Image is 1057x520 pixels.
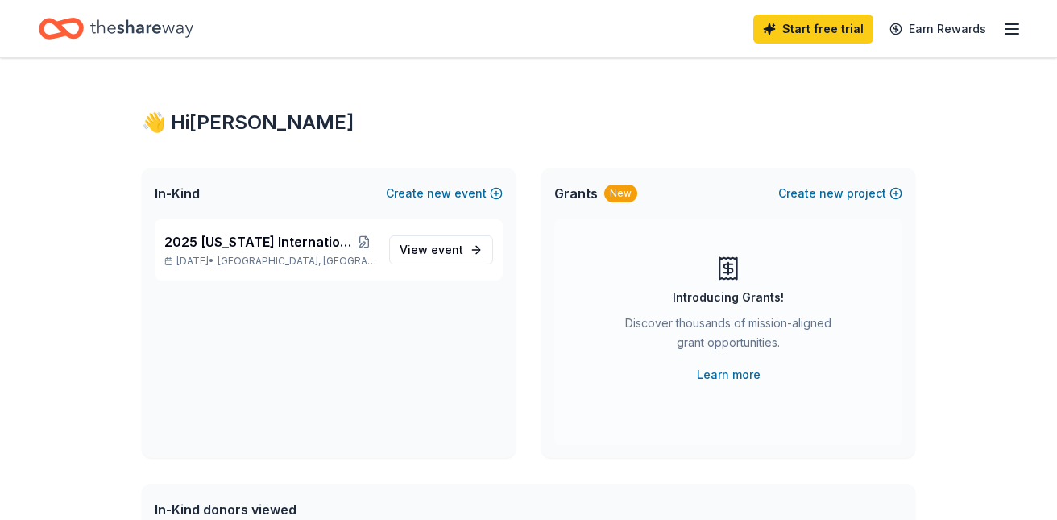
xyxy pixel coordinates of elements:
span: event [431,243,463,256]
div: 👋 Hi [PERSON_NAME] [142,110,915,135]
div: New [604,185,637,202]
a: Start free trial [753,15,873,44]
span: View [400,240,463,260]
a: View event [389,235,493,264]
span: [GEOGRAPHIC_DATA], [GEOGRAPHIC_DATA] [218,255,376,268]
a: Earn Rewards [880,15,996,44]
span: new [819,184,844,203]
a: Learn more [697,365,761,385]
button: Createnewproject [778,184,902,203]
a: Home [39,10,193,48]
span: 2025 [US_STATE] International Air Show [164,232,352,252]
div: Introducing Grants! [673,288,784,307]
span: new [427,184,451,203]
button: Createnewevent [386,184,503,203]
div: In-Kind donors viewed [155,500,480,519]
p: [DATE] • [164,255,376,268]
span: Grants [554,184,598,203]
span: In-Kind [155,184,200,203]
div: Discover thousands of mission-aligned grant opportunities. [619,314,838,359]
